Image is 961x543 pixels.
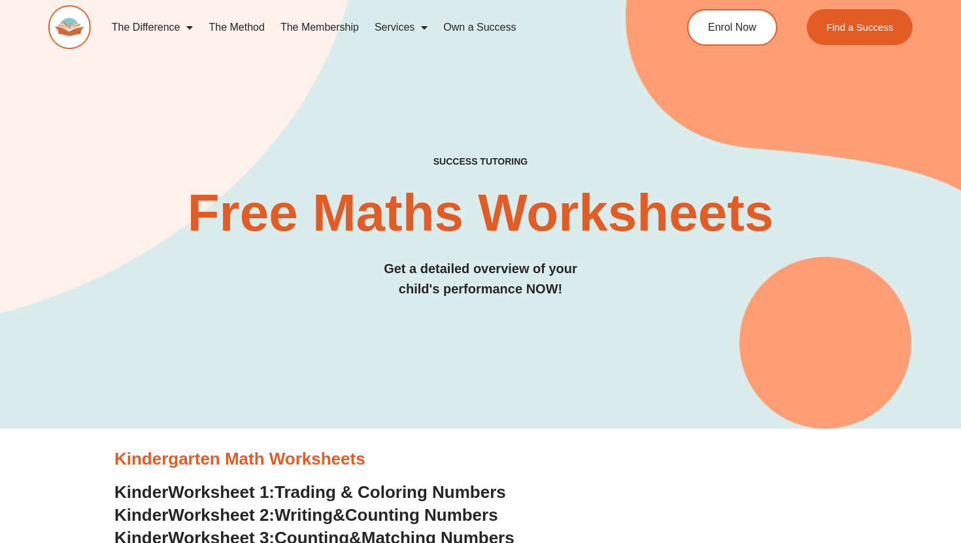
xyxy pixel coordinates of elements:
a: Enrol Now [687,9,777,46]
a: The Membership [273,12,367,42]
a: Find a Success [807,9,913,45]
span: Find a Success [826,22,894,32]
a: The Difference [104,12,201,42]
h3: Kindergarten Math Worksheets [114,448,847,470]
span: Worksheet 1: [168,482,275,502]
a: The Method [201,12,272,42]
span: Enrol Now [708,22,756,33]
a: KinderWorksheet 1:Trading & Coloring Numbers [114,482,506,502]
h2: Free Maths Worksheets​ [48,187,913,239]
span: Kinder [114,505,168,525]
a: KinderWorksheet 2:Writing&Counting Numbers [114,505,498,525]
span: Counting Numbers [345,505,498,525]
span: Worksheet 2: [168,505,275,525]
a: Own a Success [435,12,524,42]
a: Services [367,12,435,42]
span: Writing [275,505,333,525]
nav: Menu [104,12,638,42]
h3: Get a detailed overview of your child's performance NOW! [48,259,913,299]
h4: SUCCESS TUTORING​ [48,156,913,167]
span: Kinder [114,482,168,502]
span: Trading & Coloring Numbers [275,482,506,502]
